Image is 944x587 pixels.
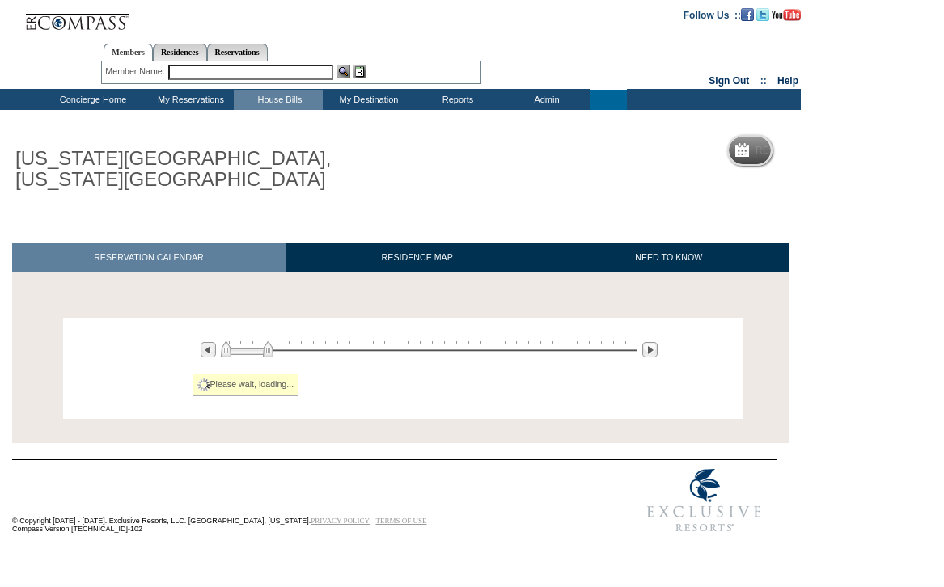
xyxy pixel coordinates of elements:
[12,461,578,541] td: © Copyright [DATE] - [DATE]. Exclusive Resorts, LLC. [GEOGRAPHIC_DATA], [US_STATE]. Compass Versi...
[12,145,375,194] h1: [US_STATE][GEOGRAPHIC_DATA], [US_STATE][GEOGRAPHIC_DATA]
[353,65,366,78] img: Reservations
[756,146,879,156] h5: Reservation Calendar
[12,243,286,272] a: RESERVATION CALENDAR
[632,460,777,541] img: Exclusive Resorts
[323,90,412,110] td: My Destination
[376,517,427,525] a: TERMS OF USE
[337,65,350,78] img: View
[741,8,754,21] img: Become our fan on Facebook
[772,9,801,19] a: Subscribe to our YouTube Channel
[684,8,741,21] td: Follow Us ::
[145,90,234,110] td: My Reservations
[193,374,299,396] div: Please wait, loading...
[501,90,590,110] td: Admin
[548,243,789,272] a: NEED TO KNOW
[234,90,323,110] td: House Bills
[756,9,769,19] a: Follow us on Twitter
[741,9,754,19] a: Become our fan on Facebook
[38,90,145,110] td: Concierge Home
[772,9,801,21] img: Subscribe to our YouTube Channel
[311,517,370,525] a: PRIVACY POLICY
[777,75,798,87] a: Help
[153,44,207,61] a: Residences
[286,243,549,272] a: RESIDENCE MAP
[104,44,153,61] a: Members
[105,65,167,78] div: Member Name:
[709,75,749,87] a: Sign Out
[760,75,767,87] span: ::
[201,342,216,357] img: Previous
[756,8,769,21] img: Follow us on Twitter
[412,90,501,110] td: Reports
[642,342,658,357] img: Next
[197,378,210,391] img: spinner2.gif
[207,44,268,61] a: Reservations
